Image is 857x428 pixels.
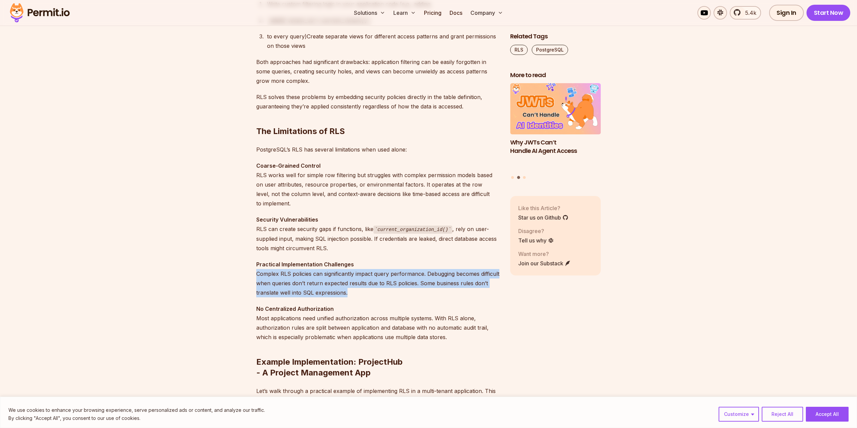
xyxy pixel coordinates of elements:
p: Like this Article? [518,204,568,212]
h3: Why JWTs Can’t Handle AI Agent Access [510,138,601,155]
li: 2 of 3 [510,84,601,172]
button: Learn [391,6,419,20]
p: Disagree? [518,227,554,235]
a: Start Now [806,5,851,21]
button: Go to slide 3 [523,176,526,179]
p: Complex RLS policies can significantly impact query performance. Debugging becomes difficult when... [256,260,499,297]
p: PostgreSQL’s RLS has several limitations when used alone: [256,145,499,154]
h2: More to read [510,71,601,79]
a: Star us on Github [518,213,568,222]
p: RLS solves these problems by embedding security policies directly in the table definition, guaran... [256,92,499,111]
a: Docs [447,6,465,20]
p: Most applications need unified authorization across multiple systems. With RLS alone, authorizati... [256,304,499,342]
img: Permit logo [7,1,73,24]
button: Accept All [806,407,849,422]
img: Why JWTs Can’t Handle AI Agent Access [510,84,601,135]
strong: Security Vulnerabilities [256,216,318,223]
button: Go to slide 2 [517,176,520,179]
p: Want more? [518,250,571,258]
button: Company [468,6,506,20]
strong: No Centralized Authorization [256,305,334,312]
button: Go to slide 1 [511,176,514,179]
p: RLS can create security gaps if functions, like , rely on user-supplied input, making SQL injecti... [256,215,499,253]
button: Customize [719,407,759,422]
a: 5.4k [730,6,761,20]
button: Reject All [762,407,803,422]
a: PostgreSQL [532,45,568,55]
code: current_organization_id() [373,226,453,234]
h2: Related Tags [510,32,601,41]
strong: Coarse-Grained Control [256,162,321,169]
a: Join our Substack [518,259,571,267]
p: Let’s walk through a practical example of implementing RLS in a multi-tenant application. This wi... [256,386,499,405]
div: to every query)Create separate views for different access patterns and grant permissions on those... [267,32,499,51]
span: 5.4k [741,9,756,17]
div: Posts [510,84,601,180]
a: Why JWTs Can’t Handle AI Agent AccessWhy JWTs Can’t Handle AI Agent Access [510,84,601,172]
p: Both approaches had significant drawbacks: application filtering can be easily forgotten in some ... [256,57,499,86]
a: Tell us why [518,236,554,244]
a: RLS [510,45,528,55]
p: RLS works well for simple row filtering but struggles with complex permission models based on use... [256,161,499,208]
strong: Practical Implementation Challenges [256,261,354,268]
button: Solutions [351,6,388,20]
h2: Example Implementation: ProjectHub - A Project Management App [256,330,499,378]
a: Pricing [421,6,444,20]
p: We use cookies to enhance your browsing experience, serve personalized ads or content, and analyz... [8,406,265,414]
p: By clicking "Accept All", you consent to our use of cookies. [8,414,265,422]
a: Sign In [769,5,804,21]
h2: The Limitations of RLS [256,99,499,137]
